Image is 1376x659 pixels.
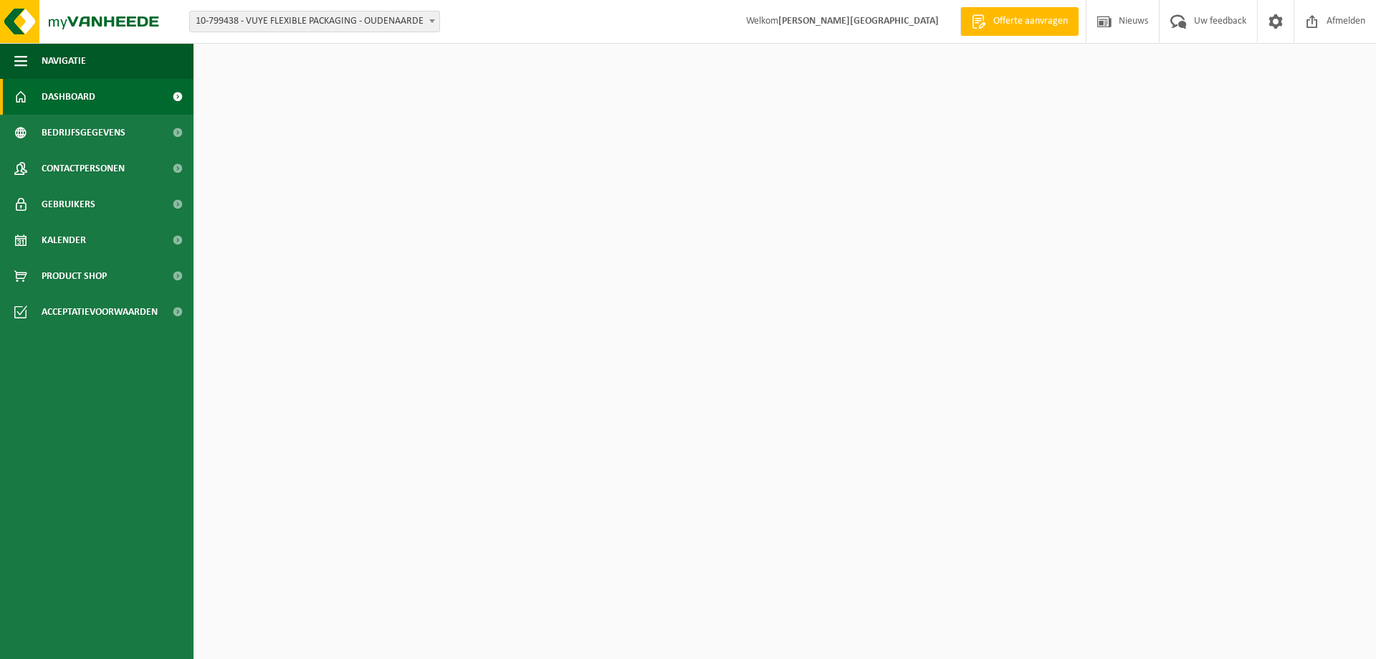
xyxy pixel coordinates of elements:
span: Dashboard [42,79,95,115]
span: 10-799438 - VUYE FLEXIBLE PACKAGING - OUDENAARDE [189,11,440,32]
a: Offerte aanvragen [960,7,1079,36]
span: Kalender [42,222,86,258]
span: Acceptatievoorwaarden [42,294,158,330]
span: Offerte aanvragen [990,14,1071,29]
span: Product Shop [42,258,107,294]
span: Bedrijfsgegevens [42,115,125,151]
span: Contactpersonen [42,151,125,186]
span: Navigatie [42,43,86,79]
span: 10-799438 - VUYE FLEXIBLE PACKAGING - OUDENAARDE [190,11,439,32]
strong: [PERSON_NAME][GEOGRAPHIC_DATA] [778,16,939,27]
span: Gebruikers [42,186,95,222]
